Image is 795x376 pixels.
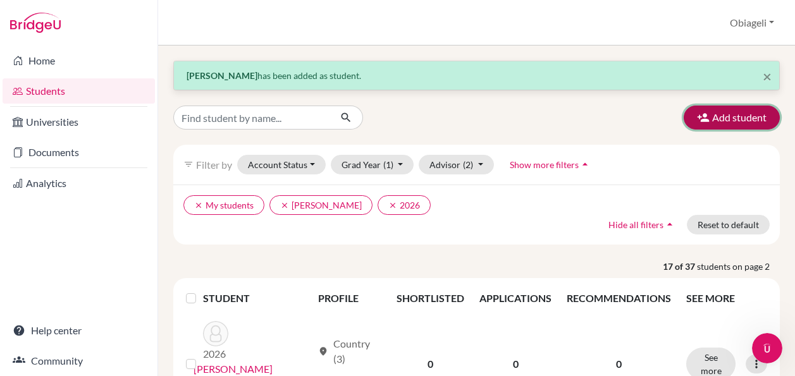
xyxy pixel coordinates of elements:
span: (1) [383,159,393,170]
p: 2026 [203,346,228,361]
i: arrow_drop_up [579,158,591,171]
a: Students [3,78,155,104]
p: 0 [567,356,671,372]
input: Find student by name... [173,106,330,130]
button: clear[PERSON_NAME] [269,195,373,215]
th: APPLICATIONS [472,283,559,313]
span: students on page 2 [697,260,780,273]
button: Grad Year(1) [331,155,414,174]
span: (2) [463,159,473,170]
button: Close [763,69,772,84]
div: Country (3) [318,336,381,367]
button: Account Status [237,155,326,174]
button: clearMy students [183,195,264,215]
span: Filter by [196,159,232,171]
iframe: Intercom live chat [752,333,782,363]
button: Reset to default [687,215,770,234]
button: Hide all filtersarrow_drop_up [598,215,687,234]
i: clear [388,201,397,210]
th: RECOMMENDATIONS [559,283,679,313]
a: Community [3,348,155,373]
a: Universities [3,109,155,135]
th: PROFILE [311,283,389,313]
button: Obiageli [724,11,780,35]
span: × [763,67,772,85]
img: Kumar, Ruyan [203,321,228,346]
i: arrow_drop_up [663,218,676,231]
p: has been added as student. [187,69,767,82]
strong: 17 of 37 [663,260,697,273]
button: Show more filtersarrow_drop_up [499,155,602,174]
span: Show more filters [510,159,579,170]
img: Bridge-U [10,13,61,33]
a: Analytics [3,171,155,196]
span: Hide all filters [608,219,663,230]
th: STUDENT [203,283,311,313]
button: clear2026 [378,195,431,215]
th: SEE MORE [679,283,775,313]
a: Help center [3,318,155,343]
i: clear [194,201,203,210]
span: location_on [318,346,328,356]
th: SHORTLISTED [389,283,472,313]
button: Advisor(2) [419,155,494,174]
a: Home [3,48,155,73]
i: clear [280,201,289,210]
strong: [PERSON_NAME] [187,70,257,81]
a: Documents [3,140,155,165]
i: filter_list [183,159,194,169]
button: Add student [684,106,780,130]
